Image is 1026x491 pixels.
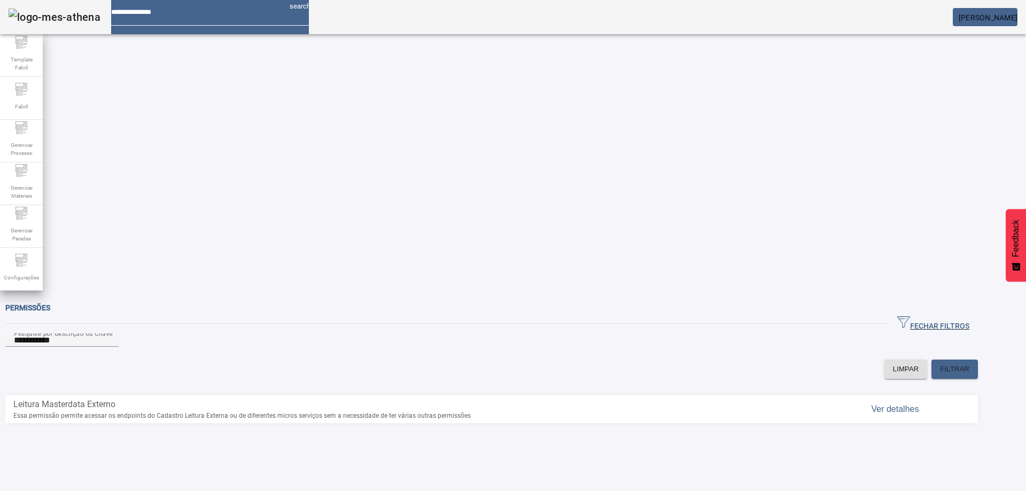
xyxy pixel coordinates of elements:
button: FECHAR FILTROS [889,314,978,333]
span: Essa permissão permite acessar os endpoints do Cadastro Leitura Externa ou de diferentes micros s... [13,411,815,420]
span: Template Fabril [5,52,37,75]
button: Ver detalhes [867,396,923,422]
span: Gerenciar Paradas [5,223,37,246]
span: Ver detalhes [872,404,919,414]
button: FILTRAR [931,360,978,379]
span: [PERSON_NAME] [959,13,1017,22]
span: FILTRAR [940,364,969,375]
span: Gerenciar Materiais [5,181,37,203]
img: logo-mes-athena [9,9,100,26]
mat-label: Pesquise por descrição ou chave [14,329,113,337]
span: Configurações [1,270,42,285]
span: Gerenciar Processo [5,138,37,160]
button: LIMPAR [884,360,928,379]
span: Leitura Masterdata Externo [13,399,115,409]
button: Feedback - Mostrar pesquisa [1006,209,1026,282]
span: Permissões [5,303,50,312]
span: Fabril [12,99,31,114]
span: FECHAR FILTROS [897,316,969,332]
span: Feedback [1011,220,1021,257]
span: LIMPAR [893,364,919,375]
